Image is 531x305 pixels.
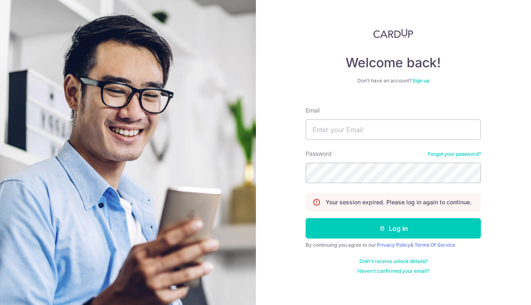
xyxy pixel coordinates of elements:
input: Enter your Email [306,119,481,140]
a: Haven't confirmed your email? [357,268,429,274]
h4: Welcome back! [306,55,481,71]
a: Didn't receive unlock details? [359,258,427,265]
a: Terms Of Service [414,242,455,248]
div: Don’t have an account? [306,77,481,84]
a: Forgot your password? [428,151,481,157]
label: Email [306,106,319,115]
a: Privacy Policy [377,242,410,248]
a: Sign up [412,77,430,84]
p: Your session expired. Please log in again to continue. [326,198,472,206]
label: Password [306,150,332,158]
button: Log in [306,218,481,239]
div: By continuing you agree to our & [306,242,481,248]
img: CardUp Logo [373,29,413,38]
